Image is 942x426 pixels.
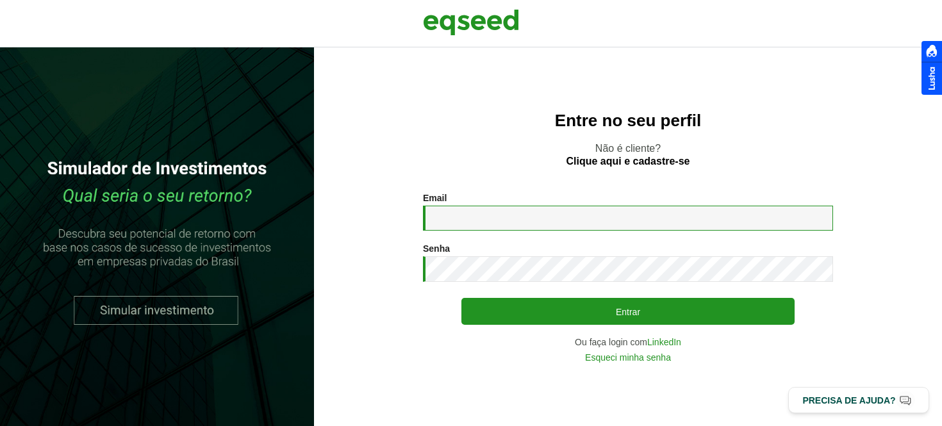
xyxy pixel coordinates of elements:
[585,353,671,362] a: Esqueci minha senha
[461,298,795,325] button: Entrar
[423,6,519,38] img: EqSeed Logo
[647,338,681,347] a: LinkedIn
[566,156,690,167] a: Clique aqui e cadastre-se
[423,338,833,347] div: Ou faça login com
[340,111,916,130] h2: Entre no seu perfil
[423,193,447,202] label: Email
[340,142,916,167] p: Não é cliente?
[423,244,450,253] label: Senha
